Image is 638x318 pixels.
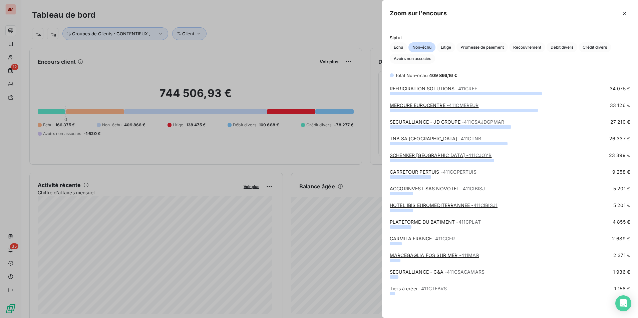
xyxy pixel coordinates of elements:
a: SECURALLIANCE - JD GROUPE [390,119,504,125]
button: Litige [437,42,455,52]
a: Tiers à créer [390,286,447,291]
span: - 411CSAJDGPMAR [462,119,504,125]
span: 2 689 € [612,235,630,242]
button: Recouvrement [509,42,545,52]
a: SECURALLIANCE - C&A [390,269,485,275]
span: - 411CCPERTUIS [441,169,476,175]
button: Non-échu [408,42,435,52]
span: - 411CMEREUR [447,102,479,108]
span: - 411CCFR [433,236,455,241]
span: - 411CREF [456,86,477,91]
div: Open Intercom Messenger [615,295,631,311]
span: 33 126 € [610,102,630,109]
span: 26 337 € [609,135,630,142]
span: 23 399 € [609,152,630,159]
a: REFRIGIRATION SOLUTIONS [390,86,477,91]
span: - 411CIBISJ [461,186,485,191]
span: 4 855 € [613,219,630,225]
span: 9 258 € [612,169,630,175]
span: - 411CSACAMARS [445,269,485,275]
a: ACCORINVEST SAS NOVOTEL [390,186,485,191]
a: SCHENKER [GEOGRAPHIC_DATA] [390,152,492,158]
span: 1 936 € [613,269,630,275]
span: 34 075 € [610,85,630,92]
a: TNB SA [GEOGRAPHIC_DATA] [390,136,481,141]
button: Promesse de paiement [456,42,508,52]
span: - 411CPLAT [456,219,481,225]
span: 5 201 € [613,185,630,192]
button: Avoirs non associés [390,54,435,64]
span: Statut [390,35,630,40]
div: grid [382,87,638,310]
span: - 411MAR [459,252,479,258]
a: PLATEFORME DU BATIMENT [390,219,481,225]
a: MERCURE EUROCENTRE [390,102,479,108]
button: Échu [390,42,407,52]
span: - 411CTNB [459,136,481,141]
span: Total Non-échu [395,73,428,78]
a: HOTEL IBIS EUROMEDITERRANNEE [390,202,498,208]
a: CARREFOUR PERTUIS [390,169,476,175]
span: 1 158 € [614,285,630,292]
h5: Zoom sur l’encours [390,9,447,18]
a: MARCEGAGLIA FOS SUR MER [390,252,479,258]
span: 2 371 € [613,252,630,259]
span: 409 866,16 € [429,73,457,78]
span: - 411CJOYB [466,152,492,158]
span: - 411CTEBVS [419,286,447,291]
span: 27 210 € [610,119,630,125]
a: CARMILA FRANCE [390,236,455,241]
span: - 411CIBISJ1 [471,202,498,208]
button: Débit divers [547,42,577,52]
span: 5 201 € [613,202,630,209]
button: Crédit divers [579,42,611,52]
